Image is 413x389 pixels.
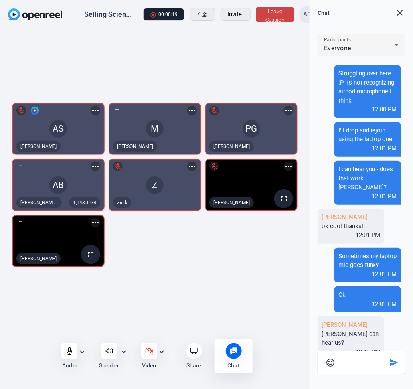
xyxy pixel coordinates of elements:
[338,252,397,270] div: Sometimes my laptop mic goes funky
[228,361,240,369] div: Chat
[221,8,251,21] button: Invite
[326,358,336,367] mat-icon: sentiment_satisfied_alt
[49,176,67,194] div: AB
[395,8,405,18] mat-icon: close
[187,162,197,171] mat-icon: more_horiz
[16,106,26,115] mat-icon: mic_off
[113,162,123,171] mat-icon: mic_off
[187,361,201,369] div: Share
[91,106,100,115] mat-icon: more_horiz
[113,141,157,152] div: [PERSON_NAME]
[322,348,380,357] div: 12:16 PM
[31,107,39,115] img: logo
[142,361,156,369] div: Video
[77,347,87,357] mat-icon: expand_more
[8,8,62,20] img: OpenReel logo
[209,197,254,208] div: [PERSON_NAME]
[86,250,95,259] mat-icon: fullscreen
[113,197,131,208] div: Zakk
[322,213,380,222] div: [PERSON_NAME]
[389,358,399,367] mat-icon: send
[284,106,293,115] mat-icon: more_horiz
[157,347,167,357] mat-icon: expand_more
[16,253,61,264] div: [PERSON_NAME]
[338,144,397,153] div: 12:01 PM
[146,176,164,194] div: Z
[300,6,315,23] div: AB
[338,69,397,105] div: Struggling over here :P its not recognizing airpod microphone I think
[209,162,219,171] mat-icon: mic_off
[324,37,351,43] mat-label: Participants
[190,8,215,21] button: 7
[338,270,397,279] div: 12:01 PM
[187,106,197,115] mat-icon: more_horiz
[284,162,293,171] mat-icon: more_horiz
[209,141,254,152] div: [PERSON_NAME]
[119,347,129,357] mat-icon: expand_more
[256,7,294,22] button: Leave Session
[322,330,380,348] div: [PERSON_NAME] can hear us?
[99,361,119,369] div: Speaker
[16,141,61,152] div: [PERSON_NAME]
[197,10,200,19] span: 7
[49,120,67,138] div: AS
[322,320,380,330] div: [PERSON_NAME]
[91,218,100,227] mat-icon: more_horiz
[243,120,260,138] div: PG
[279,194,289,203] mat-icon: fullscreen
[91,162,100,171] mat-icon: more_horiz
[227,10,242,19] span: Invite
[209,106,219,115] mat-icon: mic_off
[265,8,285,23] span: Leave Session
[85,10,132,19] div: Selling Science Ep. 6 - Data Science
[322,231,380,240] div: 12:01 PM
[324,44,351,52] mat-select-trigger: Everyone
[322,222,380,231] div: ok cool thanks!
[318,8,330,18] div: Chat
[16,197,62,208] div: [PERSON_NAME] (You)
[338,300,397,309] div: 12:01 PM
[338,105,397,114] div: 12:00 PM
[338,126,397,144] div: I'll drop and rejoin using the laptop one
[338,290,397,300] div: Ok
[338,165,397,192] div: I can hear you - does that work [PERSON_NAME]?
[62,361,77,369] div: Audio
[338,192,397,201] div: 12:01 PM
[146,120,164,138] div: M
